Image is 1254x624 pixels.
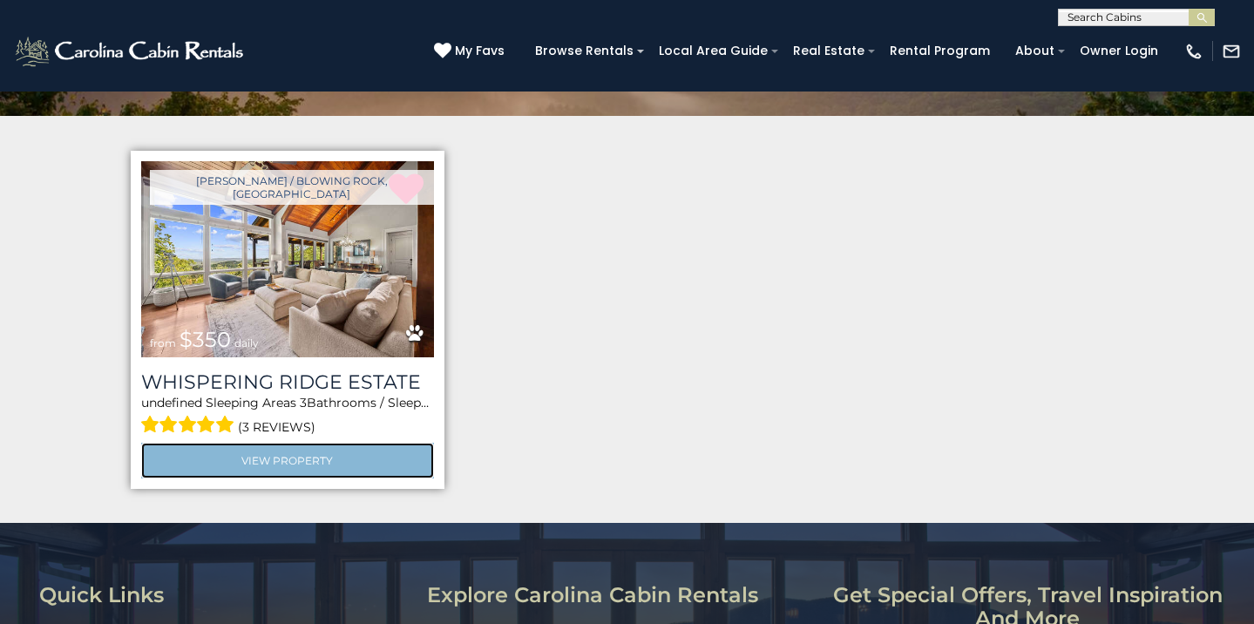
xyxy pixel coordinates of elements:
[141,161,434,357] a: Whispering Ridge Estate from $350 daily
[13,34,248,69] img: White-1-2.png
[430,395,441,410] span: 12
[300,395,307,410] span: 3
[881,37,999,64] a: Rental Program
[1007,37,1063,64] a: About
[238,416,315,438] span: (3 reviews)
[141,370,434,394] a: Whispering Ridge Estate
[141,394,434,438] div: Bathrooms / Sleeps:
[39,584,414,607] h3: Quick Links
[784,37,873,64] a: Real Estate
[650,37,776,64] a: Local Area Guide
[1222,42,1241,61] img: mail-regular-white.png
[141,443,434,478] a: View Property
[1071,37,1167,64] a: Owner Login
[427,584,815,607] h3: Explore Carolina Cabin Rentals
[434,42,509,61] a: My Favs
[150,336,176,349] span: from
[141,395,296,410] span: undefined Sleeping Areas
[526,37,642,64] a: Browse Rentals
[150,170,434,205] a: [PERSON_NAME] / Blowing Rock, [GEOGRAPHIC_DATA]
[180,327,231,352] span: $350
[1184,42,1203,61] img: phone-regular-white.png
[234,336,259,349] span: daily
[455,42,505,60] span: My Favs
[141,161,434,357] img: Whispering Ridge Estate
